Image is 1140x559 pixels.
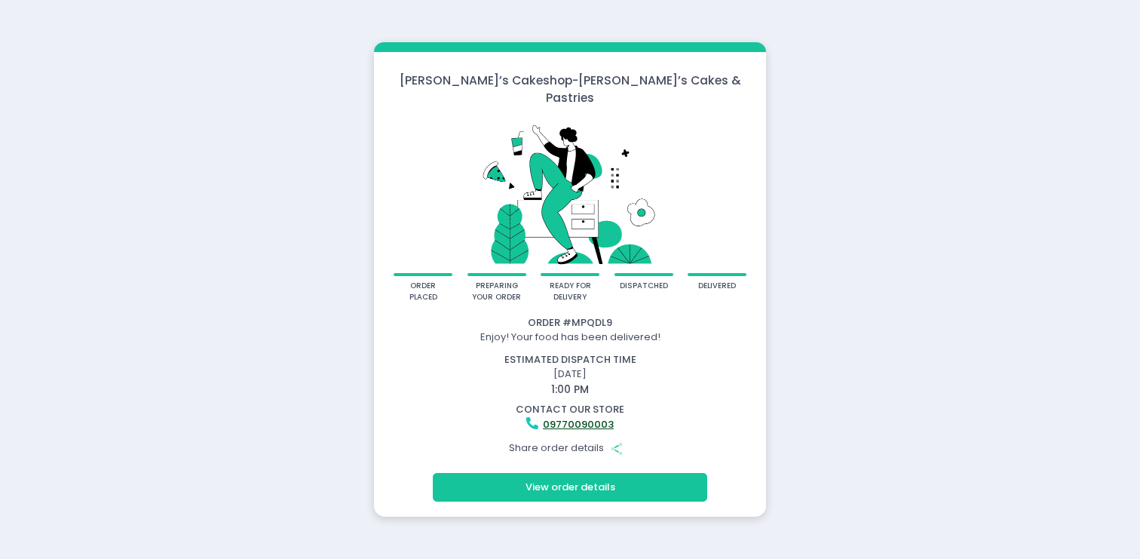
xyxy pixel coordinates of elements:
div: [PERSON_NAME]’s Cakeshop - [PERSON_NAME]’s Cakes & Pastries [374,72,766,107]
div: preparing your order [472,281,521,303]
div: [DATE] [367,352,774,398]
div: Share order details [376,434,764,462]
div: estimated dispatch time [376,352,764,367]
div: ready for delivery [546,281,595,303]
button: View order details [433,473,707,502]
div: Order # MPQDL9 [376,315,764,330]
a: 09770090003 [543,417,614,432]
img: talkie [394,116,746,272]
div: dispatched [620,281,668,292]
div: contact our store [376,402,764,417]
span: 1:00 PM [551,382,589,397]
div: delivered [698,281,736,292]
div: order placed [399,281,448,303]
div: Enjoy! Your food has been delivered! [376,330,764,345]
